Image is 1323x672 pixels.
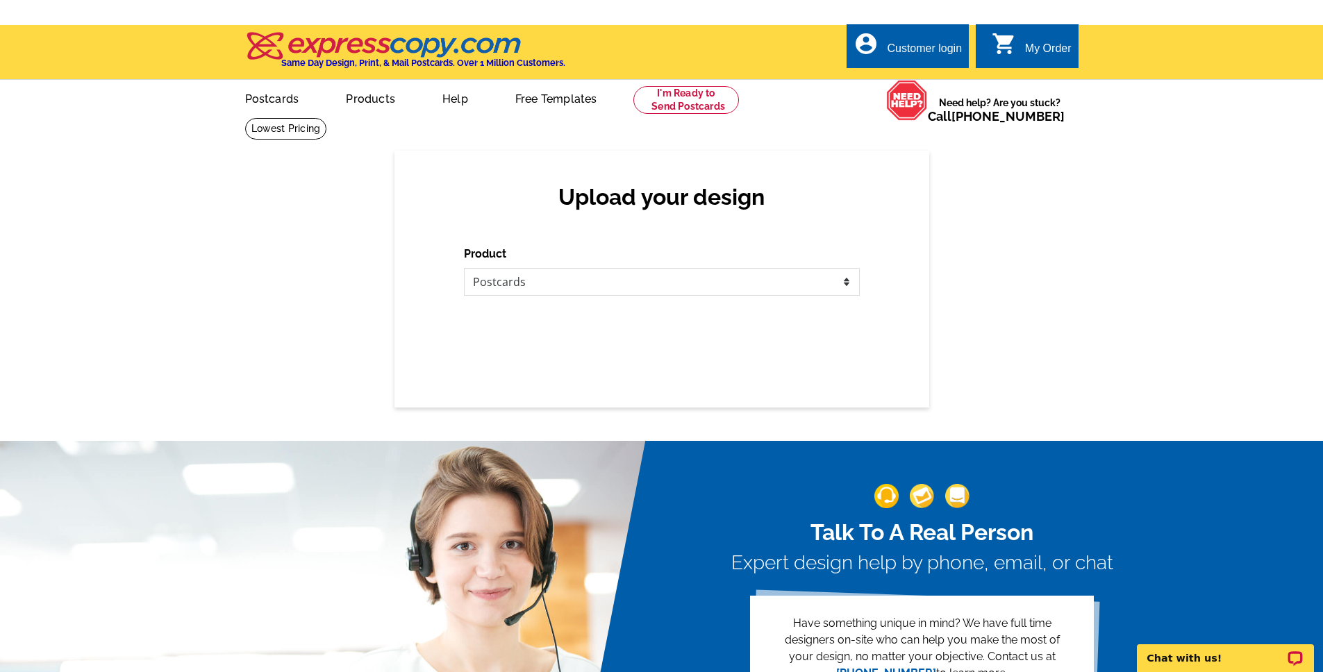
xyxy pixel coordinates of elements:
a: Postcards [223,81,322,114]
h3: Expert design help by phone, email, or chat [731,551,1113,575]
img: support-img-3_1.png [945,484,970,508]
a: account_circle Customer login [854,40,962,58]
h2: Upload your design [478,184,846,210]
img: support-img-1.png [874,484,899,508]
i: shopping_cart [992,31,1017,56]
i: account_circle [854,31,879,56]
iframe: LiveChat chat widget [1128,628,1323,672]
a: Same Day Design, Print, & Mail Postcards. Over 1 Million Customers. [245,42,565,68]
label: Product [464,246,506,262]
div: My Order [1025,42,1072,62]
a: shopping_cart My Order [992,40,1072,58]
span: Need help? Are you stuck? [928,96,1072,124]
span: Call [928,109,1065,124]
img: help [886,80,928,121]
div: Customer login [887,42,962,62]
a: [PHONE_NUMBER] [951,109,1065,124]
a: Products [324,81,417,114]
img: support-img-2.png [910,484,934,508]
h2: Talk To A Real Person [731,519,1113,546]
a: Free Templates [493,81,619,114]
a: Help [420,81,490,114]
h4: Same Day Design, Print, & Mail Postcards. Over 1 Million Customers. [281,58,565,68]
